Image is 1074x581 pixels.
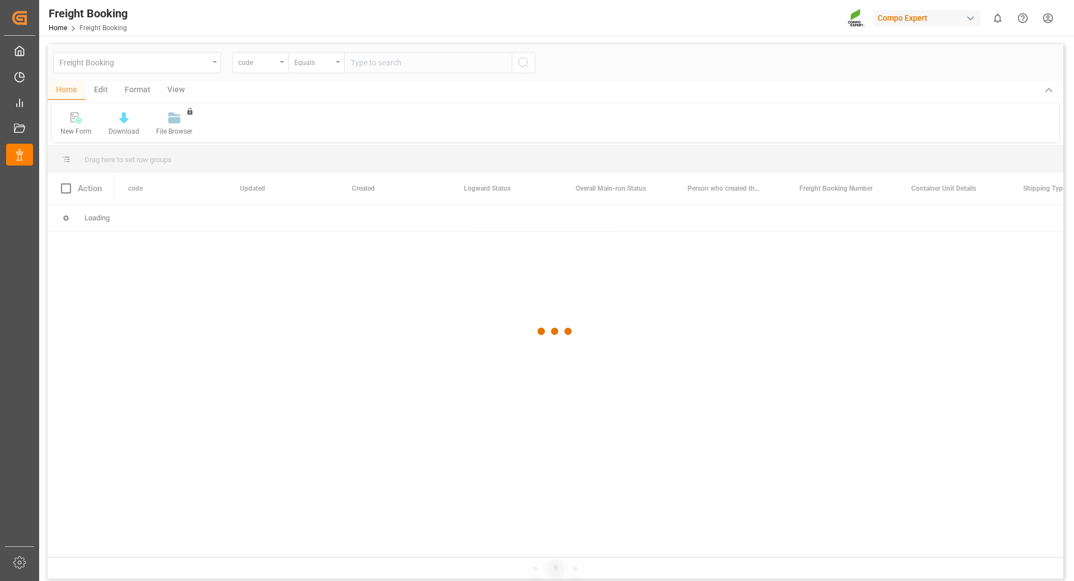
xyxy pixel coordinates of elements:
button: Help Center [1010,6,1035,31]
div: Compo Expert [873,10,981,26]
button: Compo Expert [873,7,985,29]
button: show 0 new notifications [985,6,1010,31]
div: Freight Booking [49,5,128,22]
a: Home [49,24,67,32]
img: Screenshot%202023-09-29%20at%2010.02.21.png_1712312052.png [847,8,865,28]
